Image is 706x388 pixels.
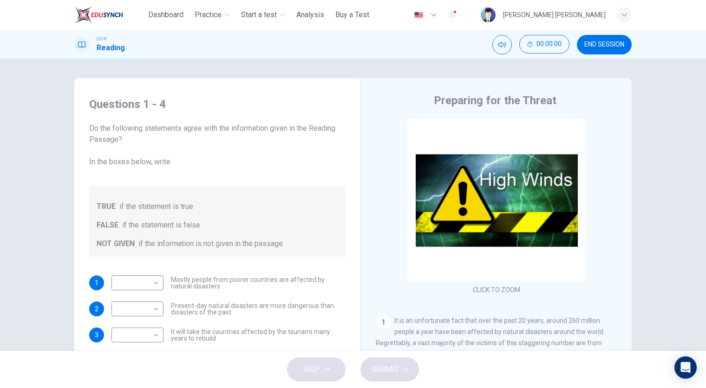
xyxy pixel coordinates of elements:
[95,306,98,312] span: 2
[577,35,632,54] button: END SESSION
[97,36,106,42] span: CEFR
[413,12,425,19] img: en
[481,7,496,22] img: Profile picture
[674,356,697,379] div: Open Intercom Messenger
[434,93,556,108] h4: Preparing for the Threat
[171,276,346,289] span: Mostly people from poorer countries are affected by natural disasters
[95,332,98,338] span: 3
[74,6,144,24] a: ELTC logo
[191,7,234,23] button: Practice
[171,302,346,315] span: Present-day natural disasters are more dangerous than disasters of the past
[89,97,346,112] h4: Questions 1 - 4
[376,315,391,330] div: 1
[171,328,346,341] span: It will take the countries affected by the tsunami many years to rebuild
[144,7,187,23] button: Dashboard
[293,7,328,23] button: Analysis
[296,9,324,20] span: Analysis
[148,9,183,20] span: Dashboard
[241,9,277,20] span: Start a test
[97,238,135,249] span: NOT GIVEN
[332,7,373,23] button: Buy a Test
[492,35,512,54] div: Mute
[122,220,200,231] span: if the statement is false
[519,35,569,54] div: Hide
[503,9,606,20] div: [PERSON_NAME] [PERSON_NAME]
[74,6,123,24] img: ELTC logo
[335,9,369,20] span: Buy a Test
[138,238,283,249] span: if the information is not given in the passage
[97,201,116,212] span: TRUE
[97,220,118,231] span: FALSE
[195,9,222,20] span: Practice
[95,280,98,286] span: 1
[89,123,346,167] span: Do the following statements agree with the information given in the Reading Passage? In the boxes...
[536,40,562,48] span: 00:00:00
[97,42,125,54] h1: Reading
[119,201,193,212] span: if the statement is true
[584,41,624,48] span: END SESSION
[237,7,289,23] button: Start a test
[519,35,569,54] button: 00:00:00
